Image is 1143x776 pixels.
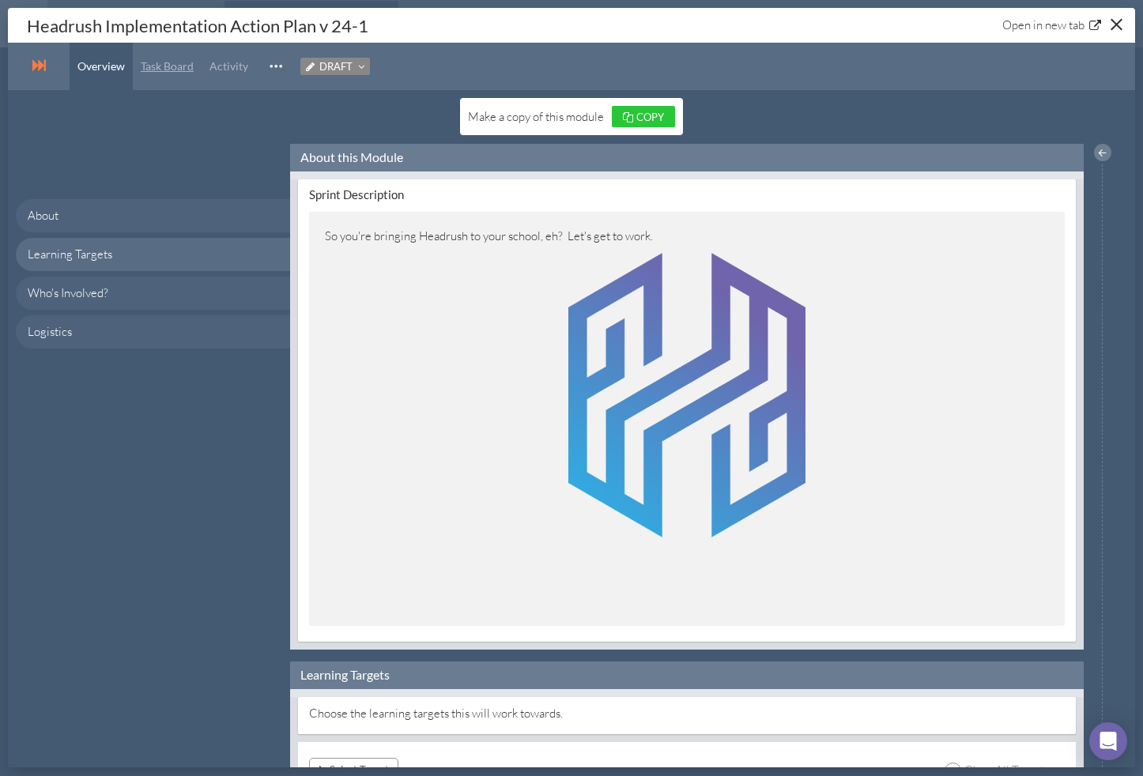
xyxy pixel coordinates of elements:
span: Draft [319,60,353,73]
button: Draft [300,58,370,75]
div: Make a copy of this module [468,108,604,125]
p: So you're bringing Headrush to your school, eh? Let's get to work. [325,228,1050,249]
span: Task Board [141,59,194,73]
span: Who's Involved? [28,285,108,300]
a: Logistics [16,315,290,348]
a: Learning Targets [16,238,290,271]
span: Logistics [28,324,72,339]
p: Choose the learning targets this will work towards. [309,705,1066,726]
span: About [28,208,58,223]
img: image [568,253,805,537]
div: Open Intercom Messenger [1089,722,1127,760]
a: Activity [202,43,256,90]
button: Close [1104,12,1129,36]
span: Copy [636,111,664,123]
div: Headrush Implementation Action Plan v 24-1 [23,13,372,38]
a: Overview [70,43,133,90]
span: Open in new tab [1002,17,1085,33]
span: Learning Targets [300,667,390,682]
a: Task Board [133,43,202,90]
span: Activity [209,59,248,73]
a: About [16,199,290,232]
span: About this Module [300,149,403,164]
span: Overview [77,59,125,73]
span: Learning Targets [28,247,112,262]
h5: Sprint Description [309,187,1066,202]
a: Who's Involved? [16,277,290,310]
